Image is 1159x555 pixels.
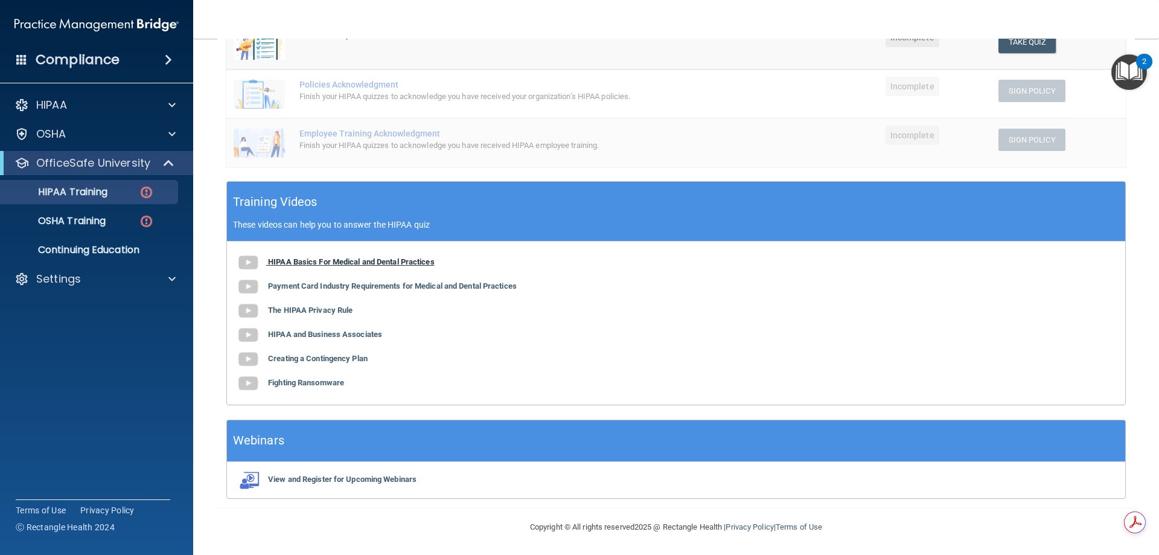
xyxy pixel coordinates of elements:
[80,504,135,516] a: Privacy Policy
[14,156,175,170] a: OfficeSafe University
[233,430,284,451] h5: Webinars
[36,127,66,141] p: OSHA
[299,80,731,89] div: Policies Acknowledgment
[16,521,115,533] span: Ⓒ Rectangle Health 2024
[14,272,176,286] a: Settings
[36,272,81,286] p: Settings
[233,220,1119,229] p: These videos can help you to answer the HIPAA quiz
[299,89,731,104] div: Finish your HIPAA quizzes to acknowledge you have received your organization’s HIPAA policies.
[36,98,67,112] p: HIPAA
[236,371,260,396] img: gray_youtube_icon.38fcd6cc.png
[236,275,260,299] img: gray_youtube_icon.38fcd6cc.png
[776,522,822,531] a: Terms of Use
[233,191,318,213] h5: Training Videos
[139,214,154,229] img: danger-circle.6113f641.png
[236,347,260,371] img: gray_youtube_icon.38fcd6cc.png
[16,504,66,516] a: Terms of Use
[268,257,435,266] b: HIPAA Basics For Medical and Dental Practices
[36,51,120,68] h4: Compliance
[268,378,344,387] b: Fighting Ransomware
[36,156,150,170] p: OfficeSafe University
[236,471,260,489] img: webinarIcon.c7ebbf15.png
[14,98,176,112] a: HIPAA
[236,251,260,275] img: gray_youtube_icon.38fcd6cc.png
[1142,62,1146,77] div: 2
[139,185,154,200] img: danger-circle.6113f641.png
[456,508,896,547] div: Copyright © All rights reserved 2025 @ Rectangle Health | |
[299,138,731,153] div: Finish your HIPAA quizzes to acknowledge you have received HIPAA employee training.
[236,299,260,323] img: gray_youtube_icon.38fcd6cc.png
[268,306,353,315] b: The HIPAA Privacy Rule
[268,354,368,363] b: Creating a Contingency Plan
[998,129,1065,151] button: Sign Policy
[886,77,939,96] span: Incomplete
[14,13,179,37] img: PMB logo
[886,126,939,145] span: Incomplete
[8,244,173,256] p: Continuing Education
[14,127,176,141] a: OSHA
[268,330,382,339] b: HIPAA and Business Associates
[268,475,417,484] b: View and Register for Upcoming Webinars
[8,186,107,198] p: HIPAA Training
[1111,54,1147,90] button: Open Resource Center, 2 new notifications
[998,80,1065,102] button: Sign Policy
[8,215,106,227] p: OSHA Training
[299,129,731,138] div: Employee Training Acknowledgment
[236,323,260,347] img: gray_youtube_icon.38fcd6cc.png
[726,522,773,531] a: Privacy Policy
[268,281,517,290] b: Payment Card Industry Requirements for Medical and Dental Practices
[998,31,1056,53] button: Take Quiz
